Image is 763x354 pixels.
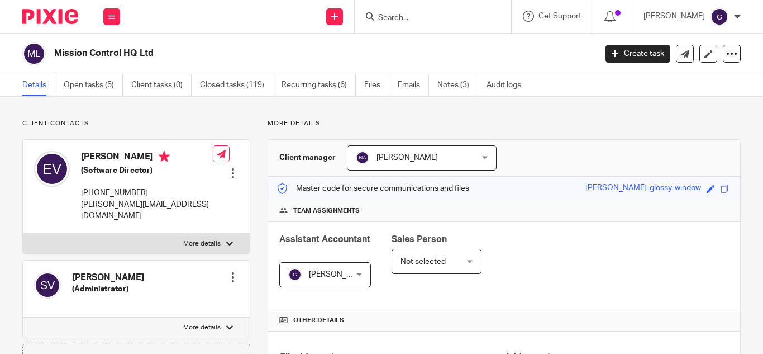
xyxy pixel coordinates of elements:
span: Assistant Accountant [279,235,370,244]
a: Details [22,74,55,96]
p: More details [268,119,741,128]
a: Notes (3) [437,74,478,96]
span: Not selected [400,258,446,266]
h3: Client manager [279,152,336,163]
a: Audit logs [487,74,530,96]
span: [PERSON_NAME] [376,154,438,162]
p: Client contacts [22,119,250,128]
p: More details [183,323,221,332]
a: Files [364,74,389,96]
img: svg%3E [34,151,70,187]
a: Emails [398,74,429,96]
p: [PERSON_NAME] [643,11,705,22]
h4: [PERSON_NAME] [72,272,144,284]
p: More details [183,239,221,248]
img: svg%3E [710,8,728,26]
p: Master code for secure communications and files [276,183,469,194]
span: Team assignments [293,206,360,215]
span: Other details [293,316,344,325]
h4: [PERSON_NAME] [81,151,213,165]
span: [PERSON_NAME] [309,271,370,279]
input: Search [377,13,478,23]
h5: (Administrator) [72,284,144,295]
img: Pixie [22,9,78,24]
i: Primary [159,151,170,162]
a: Create task [605,45,670,63]
div: [PERSON_NAME]-glossy-window [585,182,701,195]
p: [PERSON_NAME][EMAIL_ADDRESS][DOMAIN_NAME] [81,199,213,222]
h2: Mission Control HQ Ltd [54,48,482,59]
img: svg%3E [22,42,46,65]
img: svg%3E [356,151,369,164]
img: svg%3E [288,268,302,281]
a: Closed tasks (119) [200,74,273,96]
img: svg%3E [34,272,61,299]
a: Open tasks (5) [64,74,123,96]
span: Sales Person [392,235,447,244]
p: [PHONE_NUMBER] [81,187,213,199]
span: Get Support [538,12,581,20]
a: Recurring tasks (6) [282,74,356,96]
a: Client tasks (0) [131,74,192,96]
h5: (Software Director) [81,165,213,176]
